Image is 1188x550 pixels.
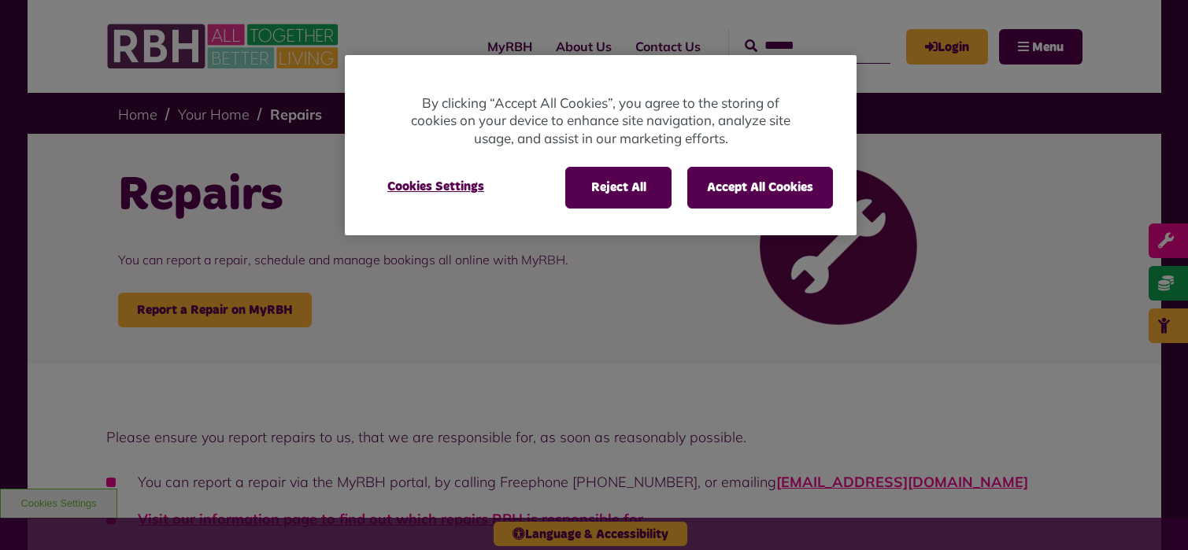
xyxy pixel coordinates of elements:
[368,167,503,206] button: Cookies Settings
[565,167,672,208] button: Reject All
[345,55,857,235] div: Cookie banner
[345,55,857,235] div: Privacy
[408,94,794,148] p: By clicking “Accept All Cookies”, you agree to the storing of cookies on your device to enhance s...
[687,167,833,208] button: Accept All Cookies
